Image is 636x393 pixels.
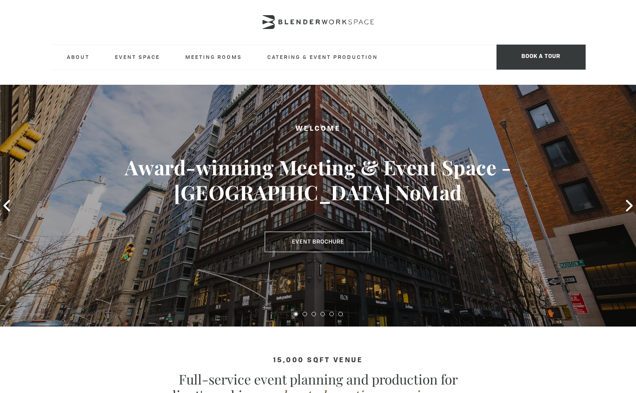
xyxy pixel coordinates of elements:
a: About [60,45,97,69]
a: Event Space [108,45,167,69]
h2: Welcome [32,124,604,135]
a: Meeting Rooms [178,45,249,69]
h4: 15,000 sqft venue [51,357,586,364]
h3: Award-winning Meeting & Event Space - [GEOGRAPHIC_DATA] NoMad [32,155,604,205]
a: Catering & Event Production [260,45,385,69]
span: Book a tour [496,45,586,70]
a: Event Brochure [265,232,371,252]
